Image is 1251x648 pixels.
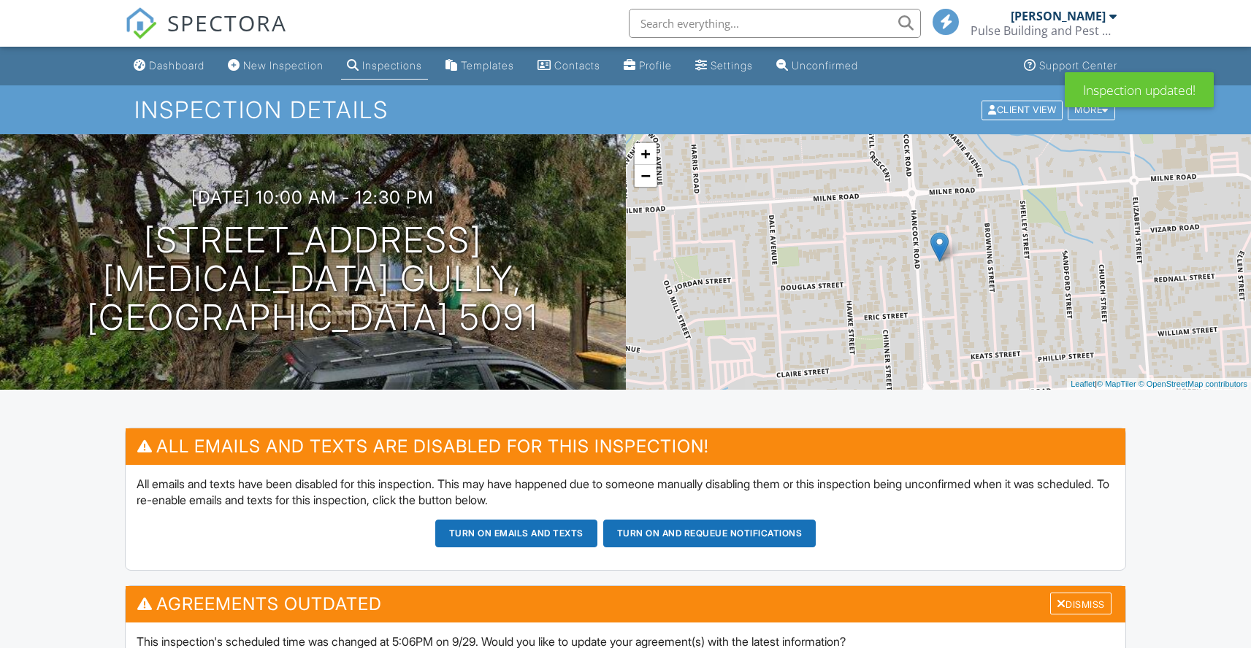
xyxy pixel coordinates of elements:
div: Inspections [362,59,422,72]
a: Contacts [532,53,606,80]
div: | [1067,378,1251,390]
div: Settings [711,59,753,72]
h3: Agreements Outdated [126,586,1125,622]
a: Support Center [1018,53,1123,80]
img: The Best Home Inspection Software - Spectora [125,7,157,39]
div: Contacts [554,59,600,72]
div: Client View [982,100,1063,120]
button: Turn on emails and texts [435,520,597,547]
a: Profile [618,53,678,80]
h1: [STREET_ADDRESS] [MEDICAL_DATA] Gully, [GEOGRAPHIC_DATA] 5091 [23,221,602,336]
a: Dashboard [128,53,210,80]
a: Zoom in [635,143,657,165]
h1: Inspection Details [134,97,1117,123]
div: Dashboard [149,59,204,72]
a: © OpenStreetMap contributors [1139,379,1247,388]
div: Unconfirmed [792,59,858,72]
div: Pulse Building and Pest Services [971,23,1117,38]
input: Search everything... [629,9,921,38]
h3: [DATE] 10:00 am - 12:30 pm [191,188,434,207]
a: Inspections [341,53,428,80]
a: Client View [980,104,1066,115]
div: More [1068,100,1115,120]
a: © MapTiler [1097,379,1136,388]
div: Support Center [1039,59,1117,72]
div: New Inspection [243,59,324,72]
a: Settings [689,53,759,80]
button: Turn on and Requeue Notifications [603,520,816,547]
a: Unconfirmed [770,53,864,80]
a: Leaflet [1071,379,1095,388]
p: All emails and texts have been disabled for this inspection. This may have happened due to someon... [137,476,1114,509]
a: Zoom out [635,165,657,187]
a: Templates [440,53,520,80]
a: SPECTORA [125,20,287,50]
div: Templates [461,59,514,72]
h3: All emails and texts are disabled for this inspection! [126,428,1125,464]
div: Inspection updated! [1065,72,1214,107]
div: [PERSON_NAME] [1011,9,1106,23]
span: SPECTORA [167,7,287,38]
div: Dismiss [1050,593,1112,615]
a: New Inspection [222,53,329,80]
div: Profile [639,59,672,72]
